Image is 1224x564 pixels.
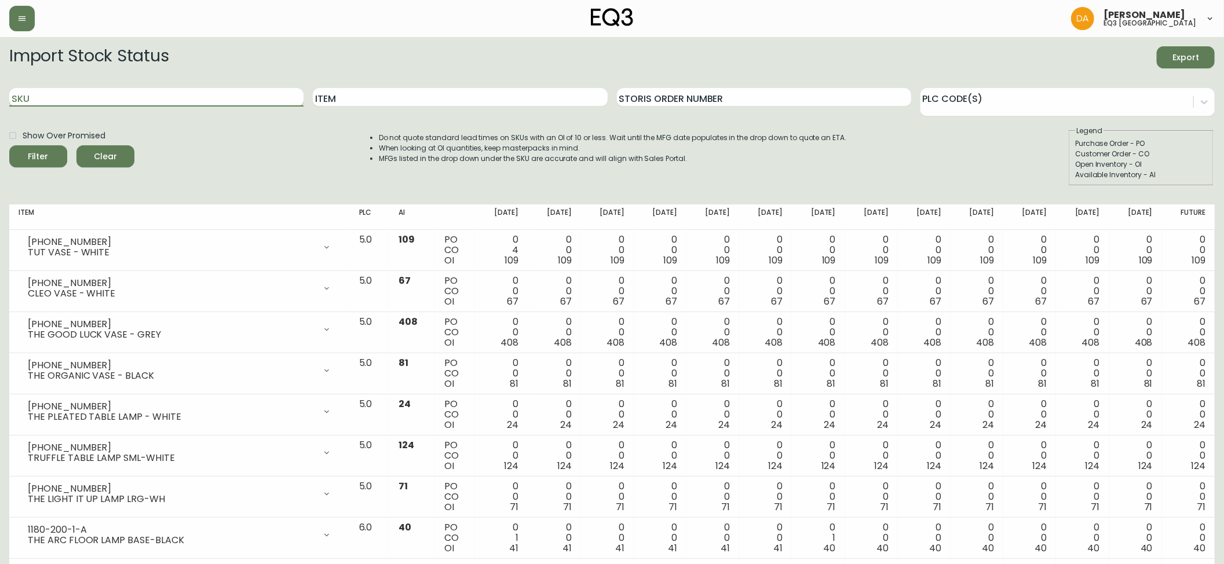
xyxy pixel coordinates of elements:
[716,254,730,267] span: 109
[28,535,315,545] div: THE ARC FLOOR LAMP BASE-BLACK
[1003,204,1056,230] th: [DATE]
[960,522,994,554] div: 0 0
[590,235,624,266] div: 0 0
[1013,358,1047,389] div: 0 0
[1162,204,1215,230] th: Future
[444,254,454,267] span: OI
[748,317,783,348] div: 0 0
[28,412,315,422] div: THE PLEATED TABLE LAMP - WHITE
[510,377,519,390] span: 81
[505,254,519,267] span: 109
[980,459,994,473] span: 124
[28,149,49,164] div: Filter
[1171,276,1205,307] div: 0 0
[560,295,572,308] span: 67
[1171,399,1205,430] div: 0 0
[379,133,847,143] li: Do not quote standard lead times on SKUs with an OI of 10 or less. Wait until the MFG date popula...
[854,522,889,554] div: 0 0
[1013,440,1047,471] div: 0 0
[399,315,418,328] span: 408
[1088,418,1100,431] span: 24
[696,317,730,348] div: 0 0
[444,358,466,389] div: PO CO
[399,397,411,411] span: 24
[877,295,889,308] span: 67
[350,477,389,518] td: 5.0
[1135,336,1153,349] span: 408
[19,358,341,383] div: [PHONE_NUMBER]THE ORGANIC VASE - BLACK
[643,399,677,430] div: 0 0
[801,276,835,307] div: 0 0
[643,358,677,389] div: 0 0
[484,317,518,348] div: 0 0
[350,230,389,271] td: 5.0
[1139,254,1153,267] span: 109
[9,204,350,230] th: Item
[19,522,341,548] div: 1180-200-1-ATHE ARC FLOOR LAMP BASE-BLACK
[538,440,572,471] div: 0 0
[1075,149,1207,159] div: Customer Order - CO
[696,358,730,389] div: 0 0
[877,418,889,431] span: 24
[748,522,783,554] div: 0 0
[19,399,341,424] div: [PHONE_NUMBER]THE PLEATED TABLE LAMP - WHITE
[444,440,466,471] div: PO CO
[554,336,572,349] span: 408
[1013,276,1047,307] div: 0 0
[350,312,389,353] td: 5.0
[528,204,581,230] th: [DATE]
[696,276,730,307] div: 0 0
[9,145,67,167] button: Filter
[960,358,994,389] div: 0 0
[28,442,315,453] div: [PHONE_NUMBER]
[1075,159,1207,170] div: Open Inventory - OI
[718,418,730,431] span: 24
[507,295,519,308] span: 67
[907,399,941,430] div: 0 0
[854,481,889,512] div: 0 0
[824,418,836,431] span: 24
[399,479,408,493] span: 71
[590,317,624,348] div: 0 0
[1171,235,1205,266] div: 0 0
[28,237,315,247] div: [PHONE_NUMBER]
[444,336,454,349] span: OI
[907,440,941,471] div: 0 0
[379,143,847,153] li: When looking at OI quantities, keep masterpacks in mind.
[590,276,624,307] div: 0 0
[613,295,624,308] span: 67
[28,453,315,463] div: TRUFFLE TABLE LAMP SML-WHITE
[907,358,941,389] div: 0 0
[668,500,677,514] span: 71
[444,481,466,512] div: PO CO
[444,399,466,430] div: PO CO
[1013,522,1047,554] div: 0 0
[350,394,389,435] td: 5.0
[976,336,994,349] span: 408
[28,371,315,381] div: THE ORGANIC VASE - BLACK
[960,440,994,471] div: 0 0
[444,317,466,348] div: PO CO
[801,481,835,512] div: 0 0
[28,278,315,288] div: [PHONE_NUMBER]
[927,254,941,267] span: 109
[666,295,677,308] span: 67
[563,500,572,514] span: 71
[399,233,415,246] span: 109
[28,401,315,412] div: [PHONE_NUMBER]
[1033,459,1047,473] span: 124
[930,418,941,431] span: 24
[643,440,677,471] div: 0 0
[538,317,572,348] div: 0 0
[686,204,739,230] th: [DATE]
[1157,46,1215,68] button: Export
[557,459,572,473] span: 124
[590,522,624,554] div: 0 0
[748,440,783,471] div: 0 0
[9,46,169,68] h2: Import Stock Status
[748,358,783,389] div: 0 0
[610,459,624,473] span: 124
[1013,481,1047,512] div: 0 0
[86,149,125,164] span: Clear
[721,377,730,390] span: 81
